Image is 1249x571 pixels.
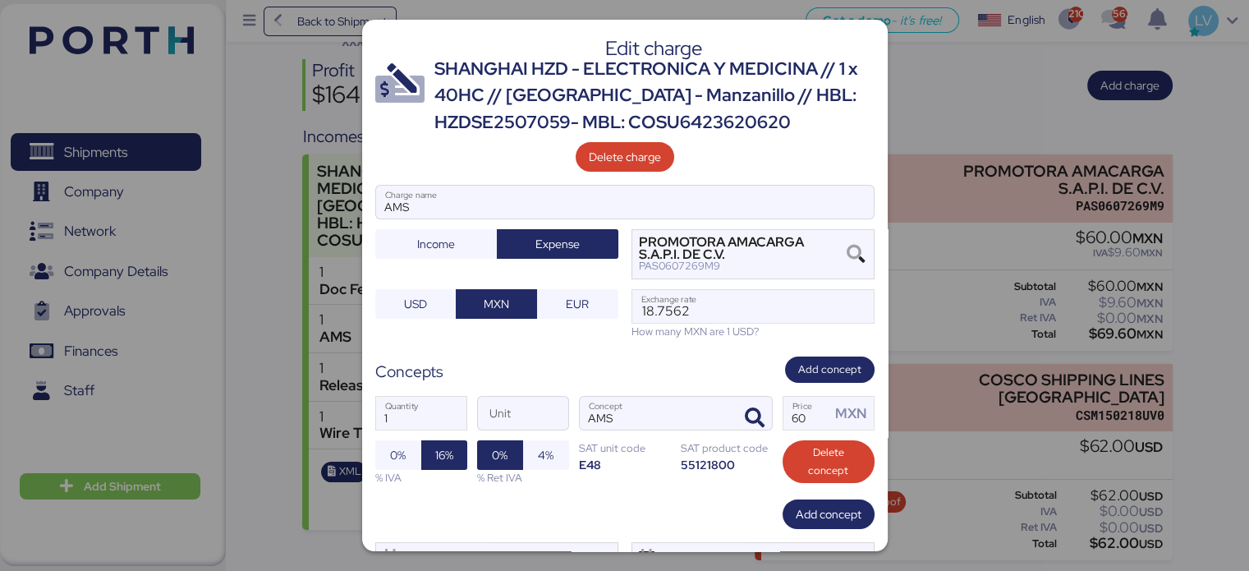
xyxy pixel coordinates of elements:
button: Add concept [785,357,875,384]
input: Charge name [376,186,874,219]
div: PROMOTORA AMACARGA S.A.P.I. DE C.V. [639,237,845,260]
span: 0% [492,445,507,465]
button: 0% [375,440,421,470]
button: 0% [477,440,523,470]
div: SHANGHAI HZD - ELECTRONICA Y MEDICINA // 1 x 40HC // [GEOGRAPHIC_DATA] - Manzanillo // HBL: HZDSE... [434,56,875,136]
span: Add concept [796,504,861,524]
div: PAS0607269M9 [639,260,845,272]
span: Income [417,234,455,254]
span: Delete concept [796,444,861,480]
button: 4% [523,440,569,470]
button: Income [375,229,497,259]
span: 0% [390,445,406,465]
button: Delete charge [576,142,674,172]
div: How many MXN are 1 USD? [631,324,875,339]
div: Concepts [375,360,443,384]
div: SAT product code [681,440,773,456]
div: 55121800 [681,457,773,472]
span: 16% [435,445,453,465]
button: USD [375,289,457,319]
span: Delete charge [589,147,661,167]
div: % IVA [375,470,467,486]
span: MXN [484,294,509,314]
button: Delete concept [783,440,875,483]
div: MXN [835,403,873,424]
input: Price [783,397,831,430]
input: Concept [580,397,732,430]
div: SAT unit code [579,440,671,456]
span: Expense [535,234,580,254]
input: Unit [478,397,568,430]
span: Add concept [798,361,861,379]
span: USD [404,294,427,314]
button: MXN [456,289,537,319]
div: % Ret IVA [477,470,569,486]
button: ConceptConcept [737,401,772,435]
button: Expense [497,229,618,259]
span: 4% [538,445,553,465]
button: EUR [537,289,618,319]
input: Quantity [376,397,466,430]
div: E48 [579,457,671,472]
div: Edit charge [434,41,875,56]
span: EUR [566,294,589,314]
button: Add concept [783,500,875,529]
input: Exchange rate [632,290,874,323]
button: 16% [421,440,467,470]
